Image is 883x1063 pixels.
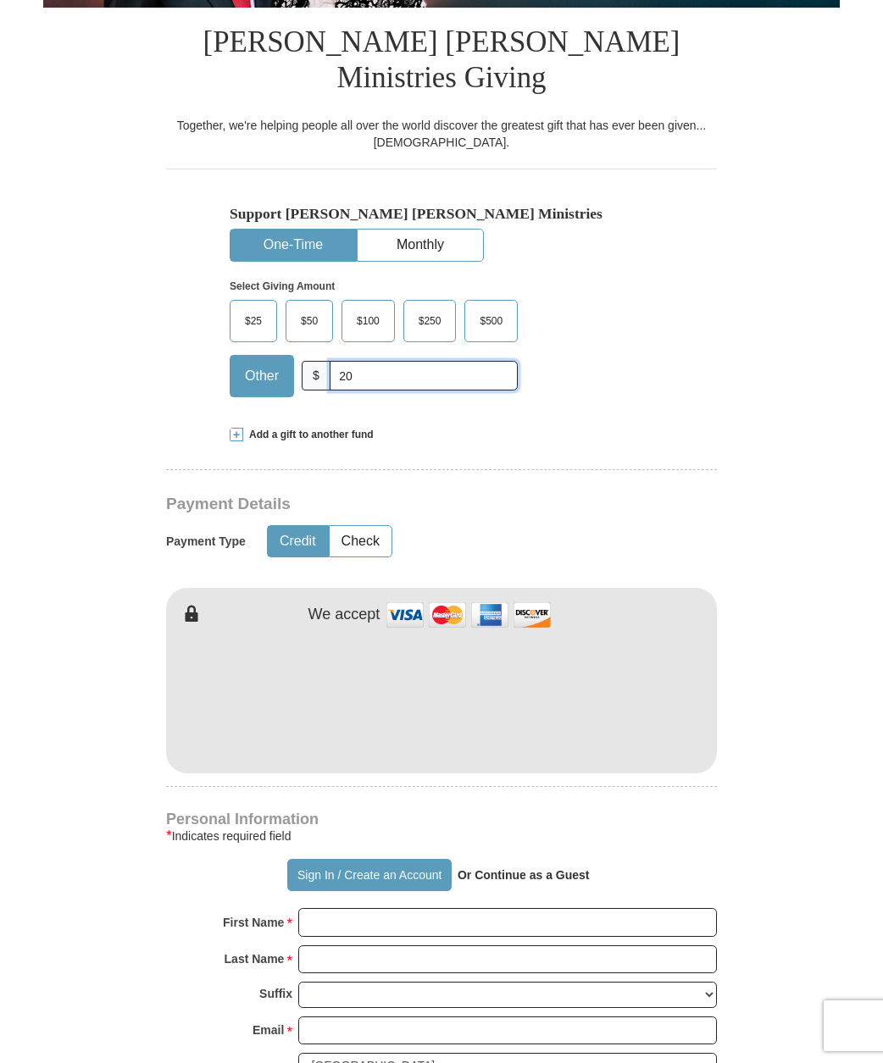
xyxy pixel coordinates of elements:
[223,911,284,934] strong: First Name
[348,308,388,334] span: $100
[230,280,335,292] strong: Select Giving Amount
[253,1018,284,1042] strong: Email
[225,947,285,971] strong: Last Name
[166,812,717,826] h4: Personal Information
[384,596,553,633] img: credit cards accepted
[330,526,392,557] button: Check
[358,230,483,261] button: Monthly
[230,230,356,261] button: One-Time
[166,826,717,846] div: Indicates required field
[268,526,328,557] button: Credit
[236,363,287,389] span: Other
[166,534,246,549] h5: Payment Type
[259,982,292,1005] strong: Suffix
[236,308,270,334] span: $25
[230,205,653,223] h5: Support [PERSON_NAME] [PERSON_NAME] Ministries
[308,606,380,624] h4: We accept
[471,308,511,334] span: $500
[243,428,374,442] span: Add a gift to another fund
[302,361,330,390] span: $
[330,361,518,390] input: Other Amount
[458,868,590,882] strong: Or Continue as a Guest
[410,308,450,334] span: $250
[166,8,717,117] h1: [PERSON_NAME] [PERSON_NAME] Ministries Giving
[166,495,598,514] h3: Payment Details
[292,308,326,334] span: $50
[166,117,717,151] div: Together, we're helping people all over the world discover the greatest gift that has ever been g...
[287,859,451,891] button: Sign In / Create an Account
